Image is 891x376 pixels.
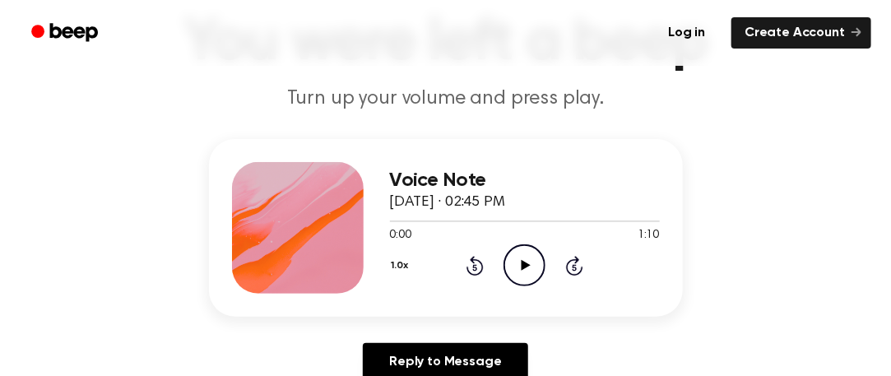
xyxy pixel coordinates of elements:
a: Beep [20,17,113,49]
a: Create Account [731,17,871,49]
span: 1:10 [638,227,659,244]
p: Turn up your volume and press play. [130,86,762,113]
span: 0:00 [390,227,411,244]
span: [DATE] · 02:45 PM [390,195,505,210]
a: Log in [652,14,722,52]
button: 1.0x [390,252,415,280]
h3: Voice Note [390,169,660,192]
